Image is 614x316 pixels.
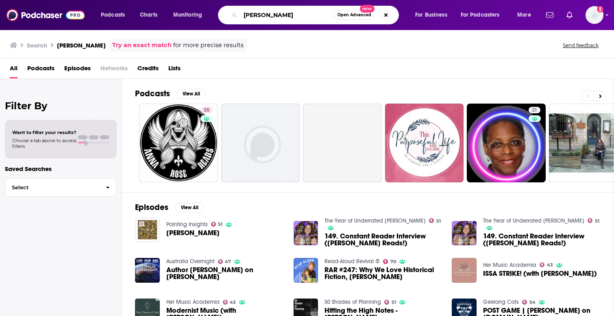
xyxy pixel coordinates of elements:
[5,178,117,197] button: Select
[595,219,599,223] span: 51
[5,185,99,190] span: Select
[230,301,236,304] span: 43
[429,218,441,223] a: 51
[586,6,603,24] span: Logged in as melrosepr
[483,217,584,224] a: The Year of Underrated Stephen King
[211,222,223,227] a: 51
[563,8,576,22] a: Show notifications dropdown
[392,301,396,304] span: 51
[588,218,599,223] a: 51
[532,106,537,115] span: 21
[452,258,477,283] img: ISSA STRIKE! (with Anna Rose Nelson)
[483,270,597,277] a: ISSA STRIKE! (with Anna Rose Nelson)
[547,263,553,267] span: 43
[529,301,536,304] span: 54
[226,6,407,24] div: Search podcasts, credits, & more...
[137,62,159,78] a: Credits
[529,107,540,113] a: 21
[173,41,244,50] span: for more precise results
[455,9,512,22] button: open menu
[436,219,441,223] span: 51
[586,6,603,24] button: Show profile menu
[27,62,54,78] a: Podcasts
[166,221,208,228] a: Painting Insights
[166,258,215,265] a: Australia Overnight
[168,62,181,78] a: Lists
[543,8,557,22] a: Show notifications dropdown
[225,260,231,264] span: 47
[135,258,160,283] img: Author Anna Rose on Chad Morgan
[360,5,374,13] span: New
[517,9,531,21] span: More
[597,6,603,13] svg: Add a profile image
[12,130,76,135] span: Want to filter your results?
[483,299,519,305] a: Geelong Cats
[100,62,128,78] span: Networks
[95,9,135,22] button: open menu
[5,165,117,173] p: Saved Searches
[324,217,426,224] a: The Year of Underrated Stephen King
[57,41,106,49] h3: [PERSON_NAME]
[135,202,204,212] a: EpisodesView All
[512,9,541,22] button: open menu
[415,9,447,21] span: For Business
[7,7,85,23] img: Podchaser - Follow, Share and Rate Podcasts
[10,62,17,78] a: All
[173,9,202,21] span: Monitoring
[139,104,218,182] a: 35
[384,300,396,305] a: 51
[240,9,334,22] input: Search podcasts, credits, & more...
[101,9,125,21] span: Podcasts
[5,100,117,112] h2: Filter By
[294,258,318,283] img: RAR #247: Why We Love Historical Fiction, Anna Rose Johnson
[324,266,442,280] a: RAR #247: Why We Love Historical Fiction, Anna Rose Johnson
[175,203,204,212] button: View All
[166,229,220,236] a: Anna Rose Bain
[135,202,168,212] h2: Episodes
[218,259,231,264] a: 47
[324,233,442,247] span: 149. Constant Reader Interview ([PERSON_NAME] Reads!)
[586,6,603,24] img: User Profile
[135,89,170,99] h2: Podcasts
[461,9,500,21] span: For Podcasters
[166,229,220,236] span: [PERSON_NAME]
[223,300,236,305] a: 43
[334,10,375,20] button: Open AdvancedNew
[483,233,601,247] span: 149. Constant Reader Interview ([PERSON_NAME] Reads!)
[337,13,371,17] span: Open Advanced
[294,221,318,246] img: 149. Constant Reader Interview (Anna Rose Reads!)
[324,258,380,265] a: Read-Aloud Revival ®
[218,223,222,226] span: 51
[383,259,396,264] a: 70
[483,233,601,247] a: 149. Constant Reader Interview (Anna Rose Reads!)
[12,138,76,149] span: Choose a tab above to access filters.
[200,107,213,113] a: 35
[112,41,172,50] a: Try an exact match
[324,266,442,280] span: RAR #247: Why We Love Historical Fiction, [PERSON_NAME]
[204,106,209,115] span: 35
[135,89,206,99] a: PodcastsView All
[140,9,157,21] span: Charts
[483,262,536,268] a: Her Music Academia
[452,221,477,246] img: 149. Constant Reader Interview (Anna Rose Reads!)
[166,299,220,305] a: Her Music Academia
[540,262,553,267] a: 43
[560,42,601,49] button: Send feedback
[64,62,91,78] a: Episodes
[467,104,546,182] a: 21
[483,270,597,277] span: ISSA STRIKE! (with [PERSON_NAME])
[135,217,160,242] img: Anna Rose Bain
[522,300,536,305] a: 54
